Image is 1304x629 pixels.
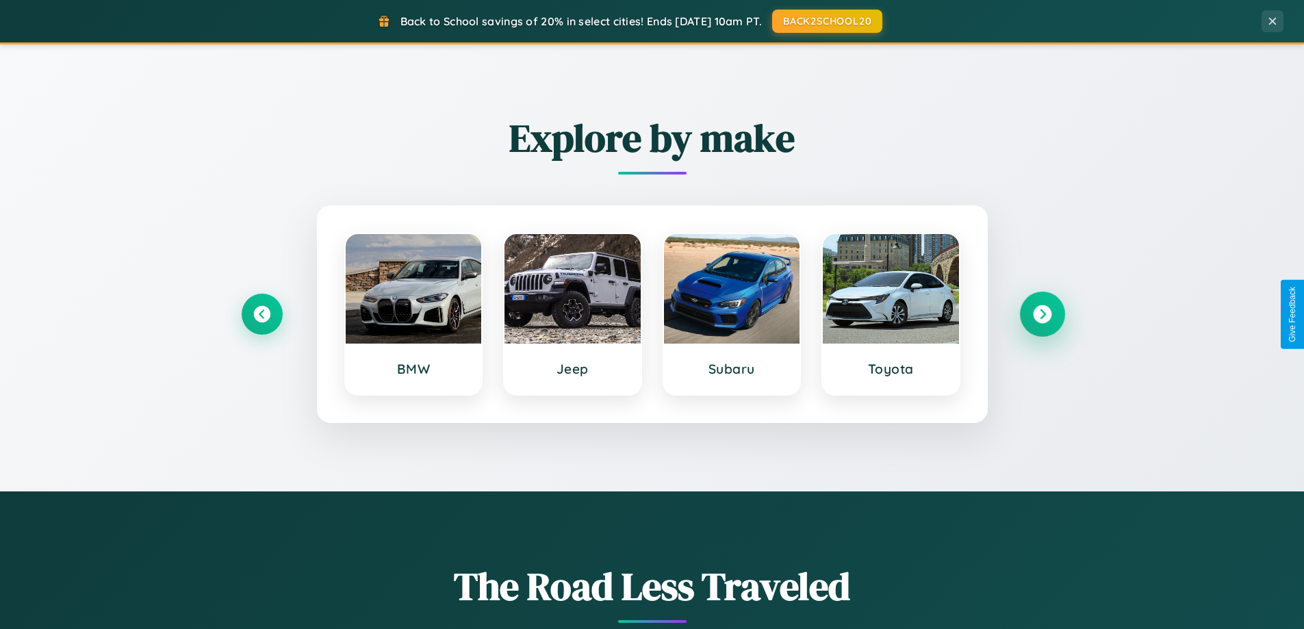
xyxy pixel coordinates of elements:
[1288,287,1297,342] div: Give Feedback
[678,361,787,377] h3: Subaru
[836,361,945,377] h3: Toyota
[242,560,1063,613] h1: The Road Less Traveled
[242,112,1063,164] h2: Explore by make
[518,361,627,377] h3: Jeep
[772,10,882,33] button: BACK2SCHOOL20
[359,361,468,377] h3: BMW
[400,14,762,28] span: Back to School savings of 20% in select cities! Ends [DATE] 10am PT.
